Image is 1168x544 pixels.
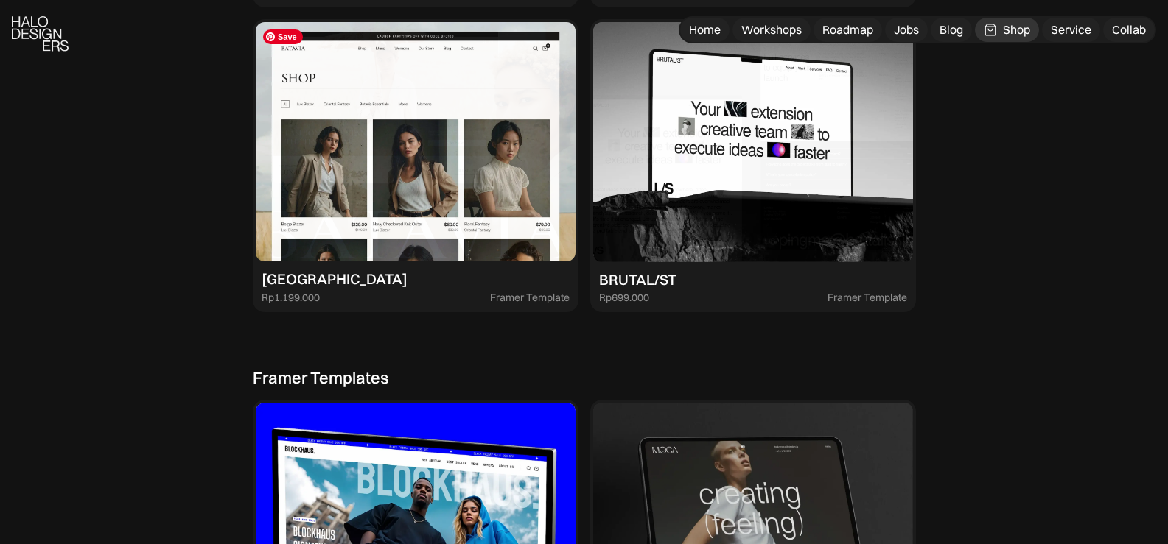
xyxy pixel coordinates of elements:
a: BRUTAL/STRp699.000Framer Template [590,19,916,313]
div: Shop [1003,22,1030,38]
div: Home [689,22,721,38]
div: Rp699.000 [599,292,649,304]
div: Framer Template [490,292,570,304]
a: [GEOGRAPHIC_DATA]Rp1.199.000Framer Template [253,19,578,313]
div: Roadmap [822,22,873,38]
div: Workshops [741,22,802,38]
a: Service [1042,18,1100,42]
div: [GEOGRAPHIC_DATA] [262,270,408,288]
a: Blog [931,18,972,42]
a: Shop [975,18,1039,42]
a: Home [680,18,730,42]
div: BRUTAL/ST [599,271,676,289]
div: Framer Template [828,292,907,304]
a: Workshops [732,18,811,42]
div: Service [1051,22,1091,38]
a: Roadmap [814,18,882,42]
a: Jobs [885,18,928,42]
div: Rp1.199.000 [262,292,320,304]
div: Collab [1112,22,1146,38]
a: Collab [1103,18,1155,42]
div: Jobs [894,22,919,38]
span: Save [263,29,303,44]
div: Blog [940,22,963,38]
div: Framer Templates [253,368,389,387]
